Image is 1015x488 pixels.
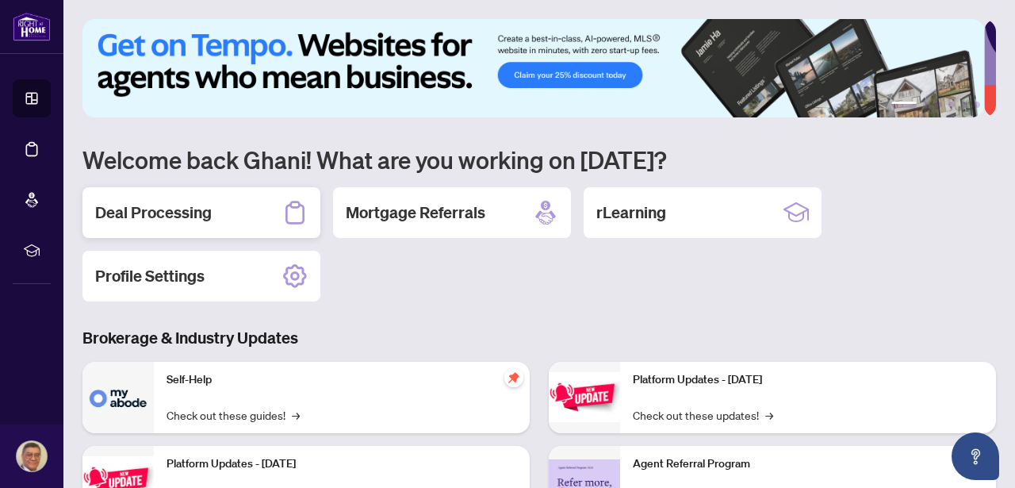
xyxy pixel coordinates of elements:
[961,102,967,108] button: 5
[633,406,773,424] a: Check out these updates!→
[346,202,485,224] h2: Mortgage Referrals
[167,406,300,424] a: Check out these guides!→
[765,406,773,424] span: →
[549,372,620,422] img: Platform Updates - June 23, 2025
[504,368,523,387] span: pushpin
[633,455,983,473] p: Agent Referral Program
[596,202,666,224] h2: rLearning
[82,144,996,175] h1: Welcome back Ghani! What are you working on [DATE]?
[95,265,205,287] h2: Profile Settings
[633,371,983,389] p: Platform Updates - [DATE]
[891,102,917,108] button: 1
[13,12,51,41] img: logo
[952,432,999,480] button: Open asap
[82,327,996,349] h3: Brokerage & Industry Updates
[292,406,300,424] span: →
[974,102,980,108] button: 6
[95,202,212,224] h2: Deal Processing
[82,362,154,433] img: Self-Help
[167,455,517,473] p: Platform Updates - [DATE]
[923,102,929,108] button: 2
[936,102,942,108] button: 3
[948,102,955,108] button: 4
[17,441,47,471] img: Profile Icon
[82,19,984,117] img: Slide 0
[167,371,517,389] p: Self-Help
